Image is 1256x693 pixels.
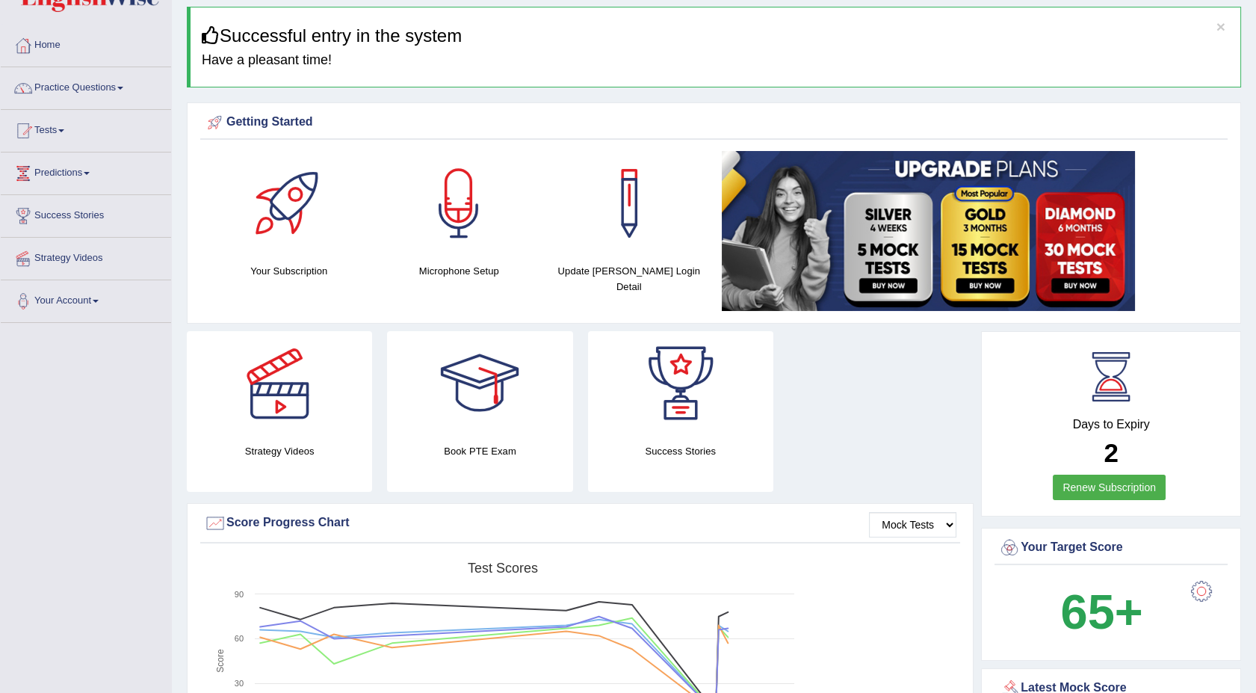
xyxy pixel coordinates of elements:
b: 65+ [1060,585,1142,639]
a: Predictions [1,153,171,190]
img: small5.jpg [722,151,1135,311]
a: Renew Subscription [1053,475,1166,500]
text: 60 [235,634,244,643]
tspan: Score [215,649,226,673]
h4: Strategy Videos [187,443,372,459]
h4: Microphone Setup [382,263,537,279]
a: Tests [1,110,171,147]
h4: Days to Expiry [998,418,1224,431]
tspan: Test scores [468,561,538,576]
h4: Have a pleasant time! [202,53,1229,68]
a: Practice Questions [1,67,171,105]
a: Strategy Videos [1,238,171,275]
a: Success Stories [1,195,171,232]
h4: Your Subscription [211,263,367,279]
div: Getting Started [204,111,1224,134]
text: 90 [235,590,244,599]
div: Score Progress Chart [204,512,956,535]
a: Your Account [1,280,171,318]
h3: Successful entry in the system [202,26,1229,46]
h4: Update [PERSON_NAME] Login Detail [551,263,707,295]
div: Your Target Score [998,537,1224,559]
button: × [1216,19,1225,34]
a: Home [1,25,171,62]
h4: Success Stories [588,443,773,459]
text: 30 [235,679,244,688]
b: 2 [1104,438,1118,467]
h4: Book PTE Exam [387,443,572,459]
